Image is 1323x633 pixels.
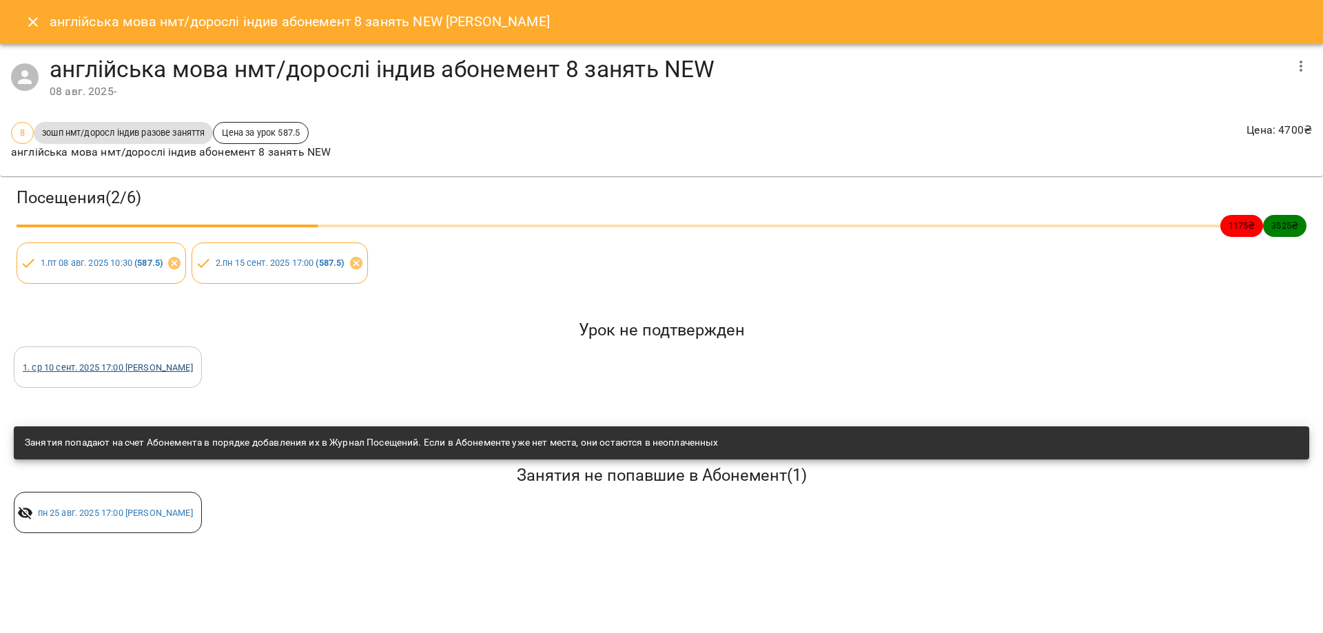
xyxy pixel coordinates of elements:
h6: англійська мова нмт/дорослі індив абонемент 8 занять NEW [PERSON_NAME] [50,11,550,32]
h4: англійська мова нмт/дорослі індив абонемент 8 занять NEW [50,55,1284,83]
p: англійська мова нмт/дорослі індив абонемент 8 занять NEW [11,144,331,160]
div: 08 авг. 2025 - [50,83,1284,100]
span: 8 [12,126,33,139]
b: ( 587.5 ) [134,258,163,268]
a: 1.пт 08 авг. 2025 10:30 (587.5) [41,258,163,268]
button: Close [17,6,50,39]
div: 1.пт 08 авг. 2025 10:30 (587.5) [17,242,186,284]
span: 3525 ₴ [1263,219,1306,232]
b: ( 587.5 ) [316,258,344,268]
a: 2.пн 15 сент. 2025 17:00 (587.5) [216,258,345,268]
div: 2.пн 15 сент. 2025 17:00 (587.5) [192,242,367,284]
h5: Занятия не попавшие в Абонемент ( 1 ) [14,465,1309,486]
div: Занятия попадают на счет Абонемента в порядке добавления их в Журнал Посещений. Если в Абонементе... [25,430,719,455]
span: зошп нмт/доросл індив разове заняття [34,126,213,139]
h5: Урок не подтвержден [14,320,1309,341]
a: 1. ср 10 сент. 2025 17:00 [PERSON_NAME] [23,362,193,373]
span: 1175 ₴ [1220,219,1264,232]
a: пн 25 авг. 2025 17:00 [PERSON_NAME] [38,508,193,518]
span: Цена за урок 587.5 [214,126,308,139]
p: Цена : 4700 ₴ [1247,122,1312,138]
h3: Посещения ( 2 / 6 ) [17,187,1306,209]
